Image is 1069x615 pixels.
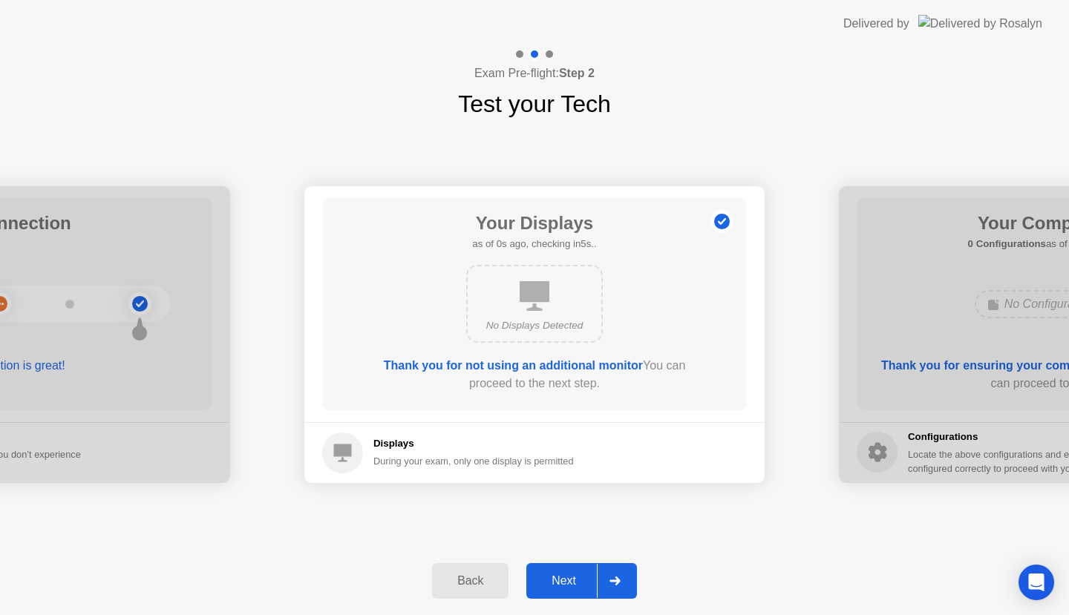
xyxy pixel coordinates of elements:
[1019,565,1054,600] div: Open Intercom Messenger
[526,563,637,599] button: Next
[472,237,596,251] h5: as of 0s ago, checking in5s..
[384,359,643,372] b: Thank you for not using an additional monitor
[474,65,595,82] h4: Exam Pre-flight:
[559,67,595,79] b: Step 2
[480,318,589,333] div: No Displays Detected
[843,15,909,33] div: Delivered by
[437,574,504,588] div: Back
[458,86,611,122] h1: Test your Tech
[531,574,597,588] div: Next
[364,357,705,392] div: You can proceed to the next step.
[918,15,1042,32] img: Delivered by Rosalyn
[472,210,596,237] h1: Your Displays
[373,436,574,451] h5: Displays
[432,563,509,599] button: Back
[373,454,574,468] div: During your exam, only one display is permitted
